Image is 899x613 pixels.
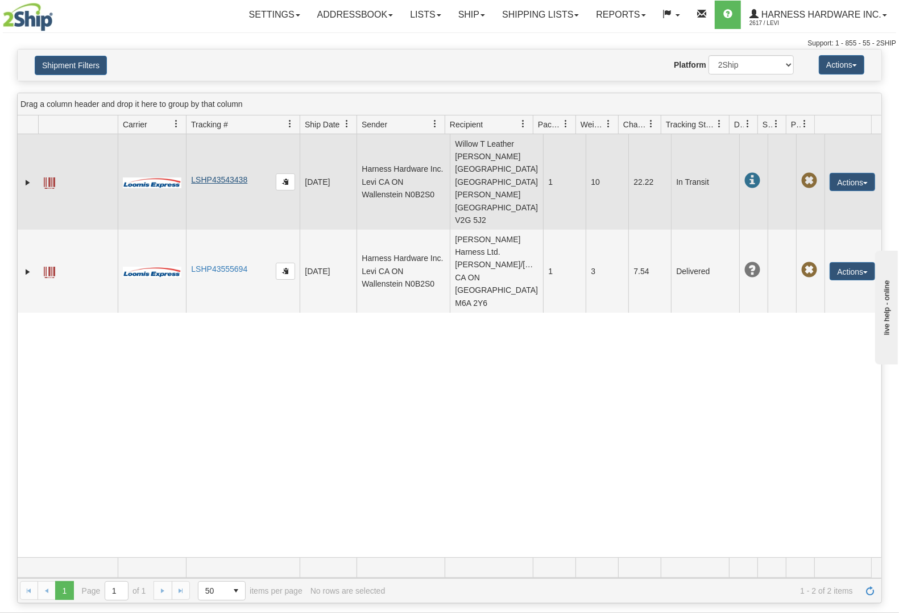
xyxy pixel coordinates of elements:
[628,230,671,313] td: 7.54
[767,114,786,134] a: Shipment Issues filter column settings
[795,114,814,134] a: Pickup Status filter column settings
[3,3,53,31] img: logo2617.jpg
[22,266,34,277] a: Expand
[276,263,295,280] button: Copy to clipboard
[22,177,34,188] a: Expand
[623,119,647,130] span: Charge
[310,586,386,595] div: No rows are selected
[35,56,107,75] button: Shipment Filters
[191,264,247,274] a: LSHP43555694
[674,59,706,71] label: Platform
[82,581,146,600] span: Page of 1
[198,581,246,600] span: Page sizes drop down
[586,230,628,313] td: 3
[123,266,181,277] img: 30 - Loomis Express
[581,119,604,130] span: Weight
[123,119,147,130] span: Carrier
[300,230,357,313] td: [DATE]
[801,262,817,278] span: Pickup Not Assigned
[227,582,245,600] span: select
[741,1,896,29] a: Harness Hardware Inc. 2617 / Levi
[337,114,357,134] a: Ship Date filter column settings
[357,134,450,230] td: Harness Hardware Inc. Levi CA ON Wallenstein N0B2S0
[710,114,729,134] a: Tracking Status filter column settings
[123,177,181,188] img: 30 - Loomis Express
[280,114,300,134] a: Tracking # filter column settings
[18,93,881,115] div: grid grouping header
[587,1,654,29] a: Reports
[167,114,186,134] a: Carrier filter column settings
[305,119,339,130] span: Ship Date
[738,114,757,134] a: Delivery Status filter column settings
[628,134,671,230] td: 22.22
[744,262,760,278] span: Unknown
[830,262,875,280] button: Actions
[44,172,55,190] a: Label
[494,1,587,29] a: Shipping lists
[861,581,879,599] a: Refresh
[543,230,586,313] td: 1
[763,119,772,130] span: Shipment Issues
[198,581,303,600] span: items per page
[671,134,739,230] td: In Transit
[393,586,853,595] span: 1 - 2 of 2 items
[543,134,586,230] td: 1
[105,582,128,600] input: Page 1
[801,173,817,189] span: Pickup Not Assigned
[450,134,543,230] td: Willow T Leather [PERSON_NAME] [GEOGRAPHIC_DATA] [GEOGRAPHIC_DATA][PERSON_NAME][GEOGRAPHIC_DATA] ...
[641,114,661,134] a: Charge filter column settings
[671,230,739,313] td: Delivered
[300,134,357,230] td: [DATE]
[666,119,715,130] span: Tracking Status
[513,114,533,134] a: Recipient filter column settings
[450,230,543,313] td: [PERSON_NAME] Harness Ltd. [PERSON_NAME]/[PERSON_NAME] CA ON [GEOGRAPHIC_DATA] M6A 2Y6
[309,1,402,29] a: Addressbook
[191,175,247,184] a: LSHP43543438
[191,119,228,130] span: Tracking #
[873,248,898,365] iframe: chat widget
[830,173,875,191] button: Actions
[425,114,445,134] a: Sender filter column settings
[205,585,220,597] span: 50
[586,134,628,230] td: 10
[450,1,494,29] a: Ship
[556,114,575,134] a: Packages filter column settings
[362,119,387,130] span: Sender
[819,55,864,74] button: Actions
[599,114,618,134] a: Weight filter column settings
[241,1,309,29] a: Settings
[9,10,105,18] div: live help - online
[538,119,562,130] span: Packages
[401,1,449,29] a: Lists
[276,173,295,190] button: Copy to clipboard
[749,18,835,29] span: 2617 / Levi
[55,581,73,599] span: Page 1
[44,262,55,280] a: Label
[791,119,801,130] span: Pickup Status
[3,39,896,48] div: Support: 1 - 855 - 55 - 2SHIP
[759,10,881,19] span: Harness Hardware Inc.
[734,119,744,130] span: Delivery Status
[450,119,483,130] span: Recipient
[744,173,760,189] span: In Transit
[357,230,450,313] td: Harness Hardware Inc. Levi CA ON Wallenstein N0B2S0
